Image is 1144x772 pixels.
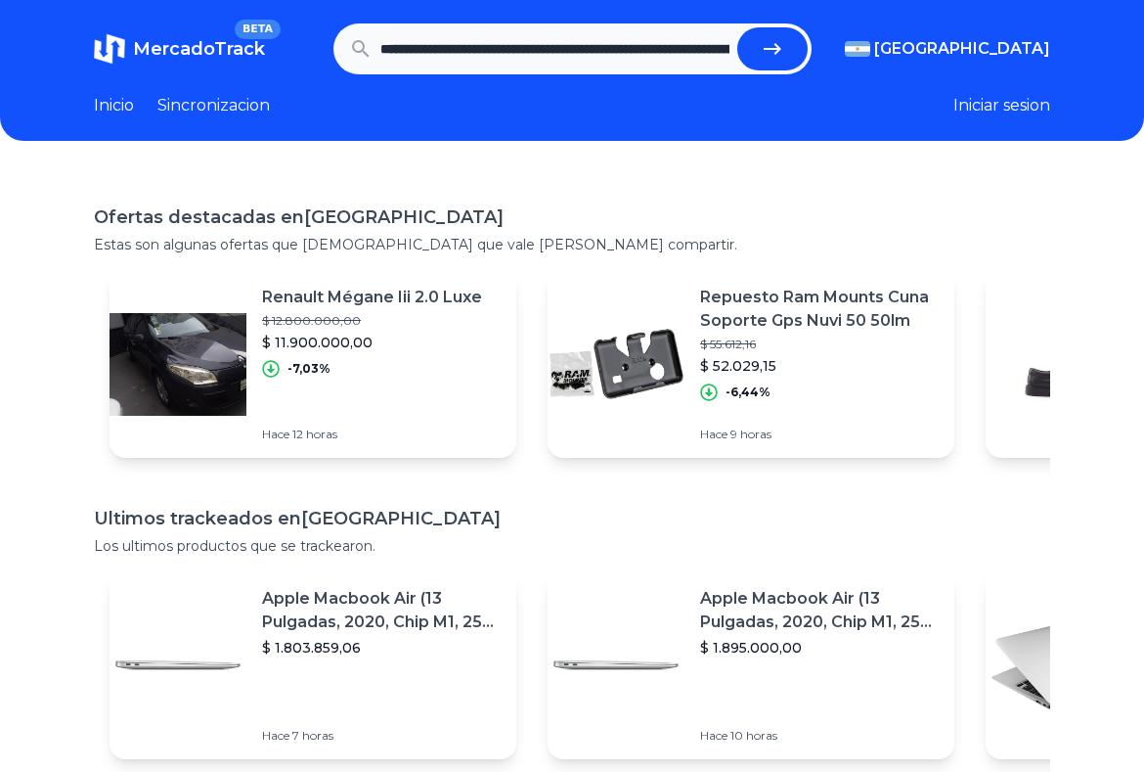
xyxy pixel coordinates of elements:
[700,286,939,333] p: Repuesto Ram Mounts Cuna Soporte Gps Nuvi 50 50lm
[700,587,939,634] p: Apple Macbook Air (13 Pulgadas, 2020, Chip M1, 256 Gb De Ssd, 8 Gb De Ram) - Plata
[262,427,482,442] p: Hace 12 horas
[986,295,1122,432] img: Featured image
[262,587,501,634] p: Apple Macbook Air (13 Pulgadas, 2020, Chip M1, 256 Gb De Ssd, 8 Gb De Ram) - Plata
[262,333,482,352] p: $ 11.900.000,00
[110,295,246,432] img: Featured image
[953,94,1050,117] button: Iniciar sesion
[110,597,246,734] img: Featured image
[94,33,265,65] a: MercadoTrackBETA
[287,361,330,377] p: -7,03%
[110,571,516,759] a: Featured imageApple Macbook Air (13 Pulgadas, 2020, Chip M1, 256 Gb De Ssd, 8 Gb De Ram) - Plata$...
[110,270,516,458] a: Featured imageRenault Mégane Iii 2.0 Luxe$ 12.800.000,00$ 11.900.000,00-7,03%Hace 12 horas
[700,427,939,442] p: Hace 9 horas
[700,638,939,658] p: $ 1.895.000,00
[726,385,770,400] p: -6,44%
[94,33,125,65] img: MercadoTrack
[262,728,501,744] p: Hace 7 horas
[874,37,1050,61] span: [GEOGRAPHIC_DATA]
[133,38,265,60] span: MercadoTrack
[262,313,482,329] p: $ 12.800.000,00
[94,235,1050,254] p: Estas son algunas ofertas que [DEMOGRAPHIC_DATA] que vale [PERSON_NAME] compartir.
[548,295,684,432] img: Featured image
[262,638,501,658] p: $ 1.803.859,06
[845,41,870,57] img: Argentina
[548,270,954,458] a: Featured imageRepuesto Ram Mounts Cuna Soporte Gps Nuvi 50 50lm$ 55.612,16$ 52.029,15-6,44%Hace 9...
[235,20,281,39] span: BETA
[157,94,270,117] a: Sincronizacion
[700,728,939,744] p: Hace 10 horas
[548,571,954,759] a: Featured imageApple Macbook Air (13 Pulgadas, 2020, Chip M1, 256 Gb De Ssd, 8 Gb De Ram) - Plata$...
[94,536,1050,556] p: Los ultimos productos que se trackearon.
[845,37,1050,61] button: [GEOGRAPHIC_DATA]
[700,356,939,376] p: $ 52.029,15
[700,337,939,352] p: $ 55.612,16
[262,286,482,309] p: Renault Mégane Iii 2.0 Luxe
[94,204,1050,231] h1: Ofertas destacadas en [GEOGRAPHIC_DATA]
[94,505,1050,532] h1: Ultimos trackeados en [GEOGRAPHIC_DATA]
[548,597,684,734] img: Featured image
[94,94,134,117] a: Inicio
[986,597,1122,734] img: Featured image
